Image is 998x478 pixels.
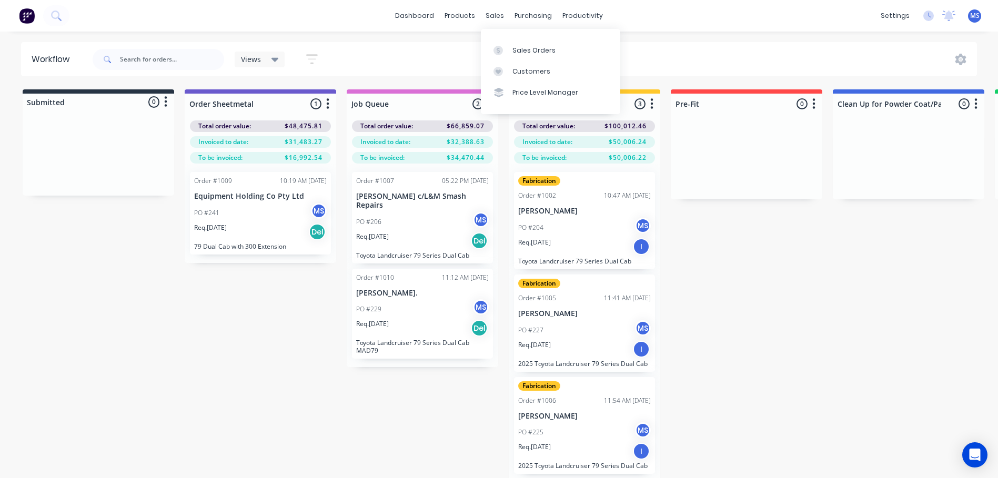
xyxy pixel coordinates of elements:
[522,137,572,147] span: Invoiced to date:
[447,137,485,147] span: $32,388.63
[518,238,551,247] p: Req. [DATE]
[635,218,651,233] div: MS
[198,137,248,147] span: Invoiced to date:
[285,153,322,162] span: $16,992.54
[19,8,35,24] img: Factory
[32,53,75,66] div: Workflow
[518,412,651,421] p: [PERSON_NAME]
[604,121,647,131] span: $100,012.46
[194,223,227,232] p: Req. [DATE]
[604,191,651,200] div: 10:47 AM [DATE]
[352,269,493,359] div: Order #101011:12 AM [DATE][PERSON_NAME].PO #229MSReq.[DATE]DelToyota Landcruiser 79 Series Dual C...
[522,121,575,131] span: Total order value:
[473,299,489,315] div: MS
[635,320,651,336] div: MS
[356,339,489,354] p: Toyota Landcruiser 79 Series Dual Cab MAD79
[356,273,394,282] div: Order #1010
[518,223,543,232] p: PO #204
[356,289,489,298] p: [PERSON_NAME].
[356,192,489,210] p: [PERSON_NAME] c/L&M Smash Repairs
[970,11,980,21] span: MS
[194,208,219,218] p: PO #241
[352,172,493,263] div: Order #100705:22 PM [DATE][PERSON_NAME] c/L&M Smash RepairsPO #206MSReq.[DATE]DelToyota Landcruis...
[875,8,915,24] div: settings
[194,192,327,201] p: Equipment Holding Co Pty Ltd
[518,462,651,470] p: 2025 Toyota Landcruiser 79 Series Dual Cab
[633,443,650,460] div: I
[512,88,578,97] div: Price Level Manager
[514,274,655,372] div: FabricationOrder #100511:41 AM [DATE][PERSON_NAME]PO #227MSReq.[DATE]I2025 Toyota Landcruiser 79 ...
[309,223,326,240] div: Del
[360,121,413,131] span: Total order value:
[439,8,480,24] div: products
[360,137,410,147] span: Invoiced to date:
[442,273,489,282] div: 11:12 AM [DATE]
[442,176,489,186] div: 05:22 PM [DATE]
[311,203,327,219] div: MS
[518,207,651,216] p: [PERSON_NAME]
[557,8,608,24] div: productivity
[285,121,322,131] span: $48,475.81
[356,176,394,186] div: Order #1007
[518,309,651,318] p: [PERSON_NAME]
[198,153,243,162] span: To be invoiced:
[481,61,620,82] a: Customers
[356,217,381,227] p: PO #206
[518,176,560,186] div: Fabrication
[356,251,489,259] p: Toyota Landcruiser 79 Series Dual Cab
[194,242,327,250] p: 79 Dual Cab with 300 Extension
[518,360,651,368] p: 2025 Toyota Landcruiser 79 Series Dual Cab
[356,232,389,241] p: Req. [DATE]
[471,320,488,337] div: Del
[962,442,987,467] div: Open Intercom Messenger
[518,191,556,200] div: Order #1002
[604,293,651,303] div: 11:41 AM [DATE]
[518,340,551,350] p: Req. [DATE]
[518,257,651,265] p: Toyota Landcruiser 79 Series Dual Cab
[514,172,655,269] div: FabricationOrder #100210:47 AM [DATE][PERSON_NAME]PO #204MSReq.[DATE]IToyota Landcruiser 79 Serie...
[473,212,489,228] div: MS
[512,46,556,55] div: Sales Orders
[480,8,509,24] div: sales
[609,137,647,147] span: $50,006.24
[518,442,551,452] p: Req. [DATE]
[481,82,620,103] a: Price Level Manager
[285,137,322,147] span: $31,483.27
[390,8,439,24] a: dashboard
[633,238,650,255] div: I
[481,39,620,60] a: Sales Orders
[518,396,556,405] div: Order #1006
[447,121,485,131] span: $66,859.07
[635,422,651,438] div: MS
[512,67,550,76] div: Customers
[509,8,557,24] div: purchasing
[514,377,655,474] div: FabricationOrder #100611:54 AM [DATE][PERSON_NAME]PO #225MSReq.[DATE]I2025 Toyota Landcruiser 79 ...
[518,326,543,335] p: PO #227
[241,54,261,65] span: Views
[609,153,647,162] span: $50,006.22
[518,293,556,303] div: Order #1005
[633,341,650,358] div: I
[198,121,251,131] span: Total order value:
[518,428,543,437] p: PO #225
[604,396,651,405] div: 11:54 AM [DATE]
[194,176,232,186] div: Order #1009
[190,172,331,255] div: Order #100910:19 AM [DATE]Equipment Holding Co Pty LtdPO #241MSReq.[DATE]Del79 Dual Cab with 300 ...
[522,153,567,162] span: To be invoiced:
[360,153,405,162] span: To be invoiced:
[356,304,381,314] p: PO #229
[120,49,224,70] input: Search for orders...
[518,279,560,288] div: Fabrication
[471,232,488,249] div: Del
[447,153,485,162] span: $34,470.44
[356,319,389,329] p: Req. [DATE]
[518,381,560,391] div: Fabrication
[280,176,327,186] div: 10:19 AM [DATE]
